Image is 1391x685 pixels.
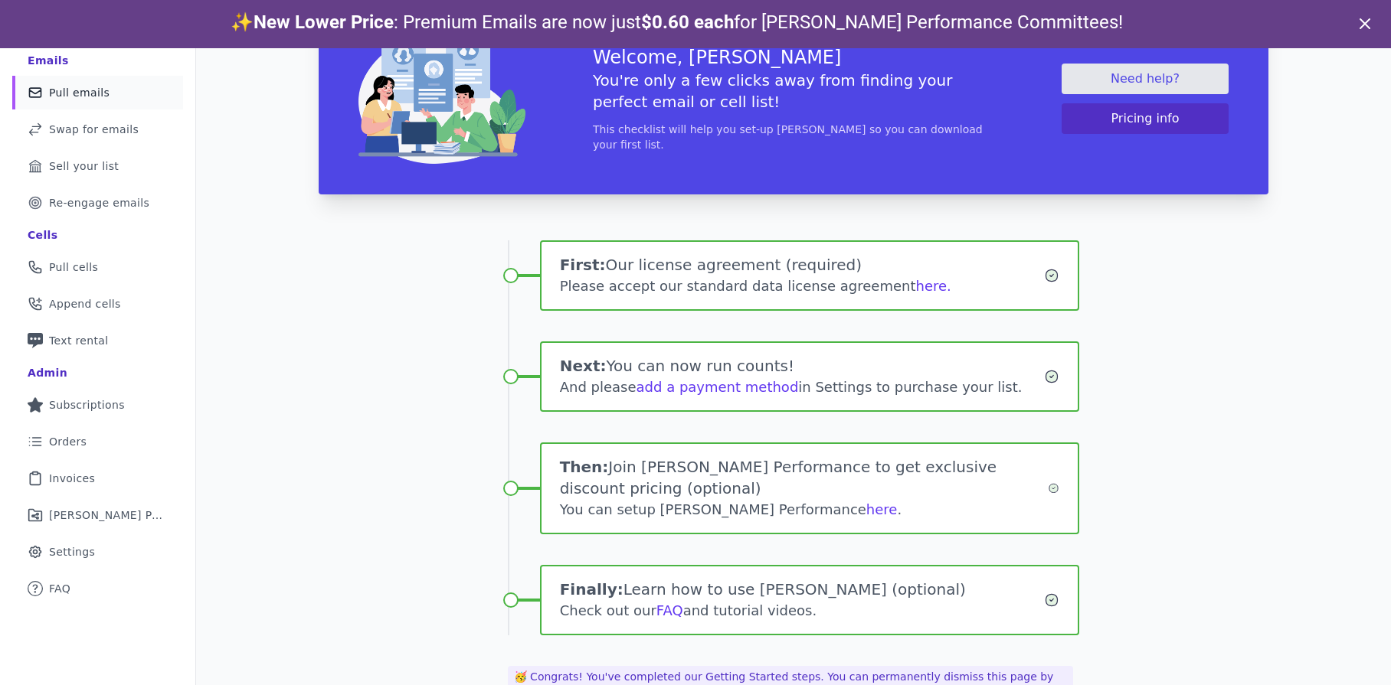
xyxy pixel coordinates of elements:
a: Pull emails [12,76,183,109]
span: Append cells [49,296,121,312]
a: FAQ [12,572,183,605]
h1: Our license agreement (required) [560,254,1045,276]
button: Pricing info [1062,103,1229,134]
a: Pull cells [12,250,183,284]
span: Then: [560,458,609,476]
h3: Welcome, [PERSON_NAME] [593,45,994,70]
h1: Join [PERSON_NAME] Performance to get exclusive discount pricing (optional) [560,456,1048,499]
div: Check out our and tutorial videos. [560,600,1045,621]
a: here [866,501,898,517]
a: add a payment method [637,379,799,395]
p: This checklist will help you set-up [PERSON_NAME] so you can download your first list. [593,122,994,152]
span: Next: [560,357,607,375]
span: Pull cells [49,259,98,275]
span: [PERSON_NAME] Performance [49,507,165,523]
span: FAQ [49,581,70,596]
a: Settings [12,535,183,569]
div: Admin [28,365,67,380]
div: Emails [28,53,69,68]
div: Cells [28,227,57,243]
span: Text rental [49,333,109,348]
span: Invoices [49,471,95,486]
span: First: [560,256,606,274]
span: Subscriptions [49,397,125,413]
div: Please accept our standard data license agreement [560,276,1045,297]
a: FAQ [656,602,683,618]
span: Sell your list [49,158,119,174]
span: Settings [49,544,95,559]
span: Pull emails [49,85,110,100]
a: Append cells [12,287,183,321]
a: Re-engage emails [12,186,183,220]
a: [PERSON_NAME] Performance [12,498,183,532]
span: Orders [49,434,87,449]
a: Orders [12,425,183,458]
h5: You're only a few clicks away from finding your perfect email or cell list! [593,70,994,113]
a: Swap for emails [12,113,183,146]
span: Swap for emails [49,122,139,137]
a: Sell your list [12,149,183,183]
a: Subscriptions [12,388,183,422]
h1: You can now run counts! [560,355,1045,377]
a: Text rental [12,324,183,357]
a: Invoices [12,462,183,495]
div: You can setup [PERSON_NAME] Performance . [560,499,1048,520]
span: Finally: [560,580,623,599]
a: Need help? [1062,64,1229,94]
img: img [358,33,525,164]
div: And please in Settings to purchase your list. [560,377,1045,398]
h1: Learn how to use [PERSON_NAME] (optional) [560,579,1045,600]
span: Re-engage emails [49,195,149,210]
